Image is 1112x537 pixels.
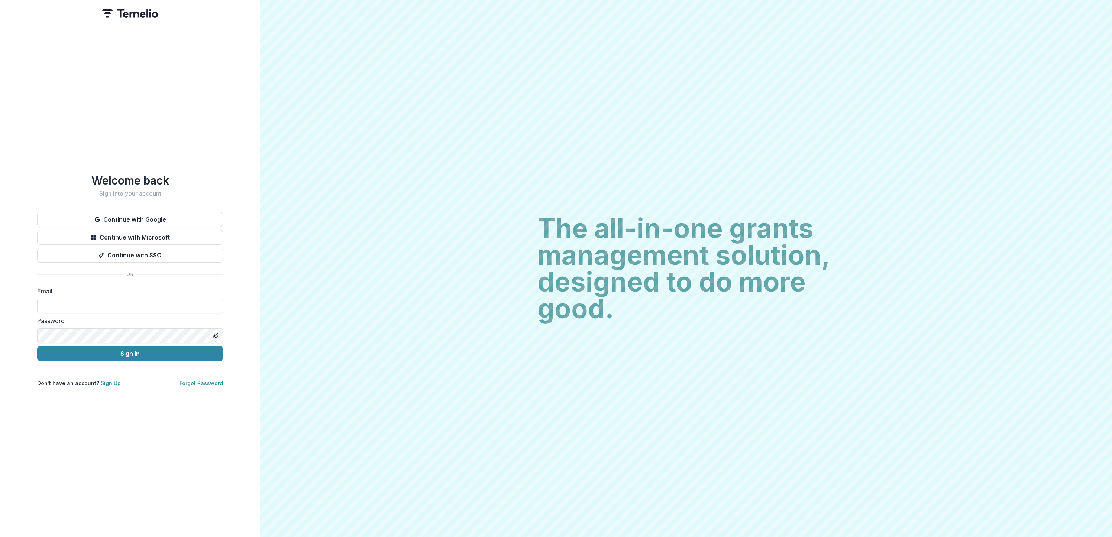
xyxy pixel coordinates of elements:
[37,174,223,187] h1: Welcome back
[37,230,223,245] button: Continue with Microsoft
[37,346,223,361] button: Sign In
[210,330,222,342] button: Toggle password visibility
[101,380,121,386] a: Sign Up
[37,287,219,296] label: Email
[37,316,219,325] label: Password
[37,212,223,227] button: Continue with Google
[102,9,158,18] img: Temelio
[37,190,223,197] h2: Sign into your account
[37,379,121,387] p: Don't have an account?
[37,248,223,263] button: Continue with SSO
[180,380,223,386] a: Forgot Password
